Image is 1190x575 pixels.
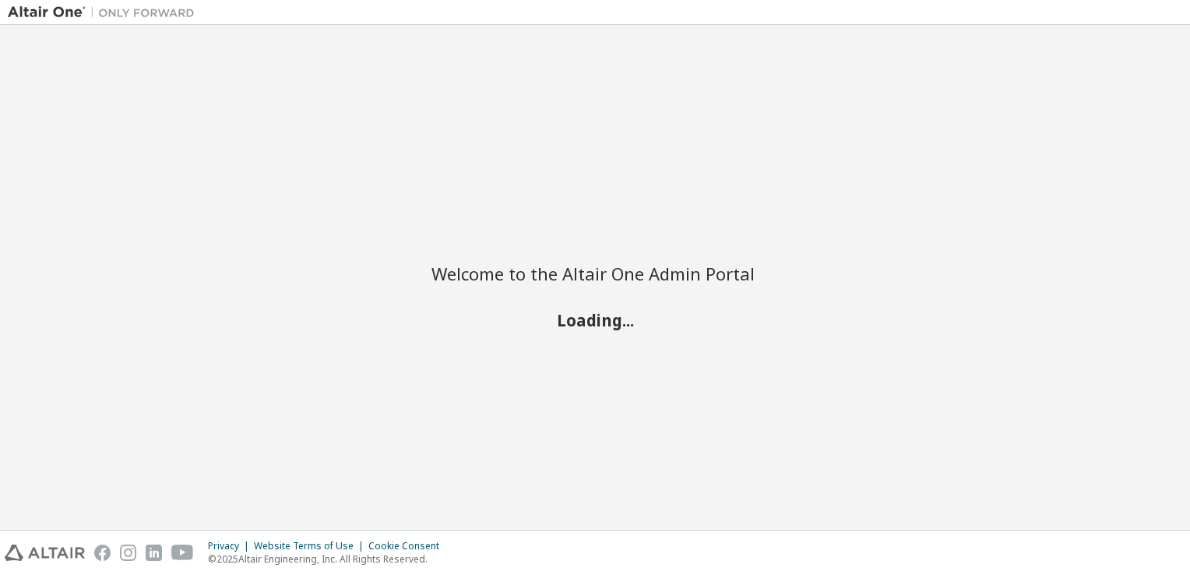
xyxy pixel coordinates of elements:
[431,310,759,330] h2: Loading...
[171,545,194,561] img: youtube.svg
[368,540,449,552] div: Cookie Consent
[146,545,162,561] img: linkedin.svg
[431,263,759,284] h2: Welcome to the Altair One Admin Portal
[94,545,111,561] img: facebook.svg
[208,552,449,566] p: © 2025 Altair Engineering, Inc. All Rights Reserved.
[5,545,85,561] img: altair_logo.svg
[8,5,202,20] img: Altair One
[254,540,368,552] div: Website Terms of Use
[120,545,136,561] img: instagram.svg
[208,540,254,552] div: Privacy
